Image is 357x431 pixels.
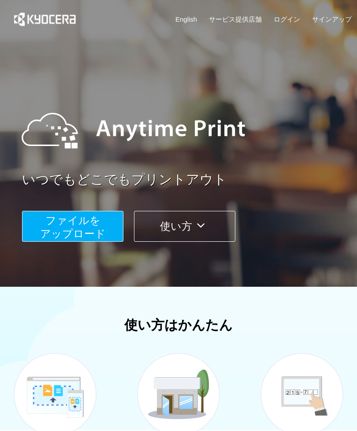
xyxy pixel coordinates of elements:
[175,15,197,24] a: English
[312,15,352,24] a: サインアップ
[40,214,106,240] span: ファイルを ​​アップロード
[22,170,357,189] a: いつでもどこでもプリントアウト
[274,15,300,24] a: ログイン
[209,15,262,24] a: サービス提供店舗
[134,211,235,242] button: 使い方
[22,211,123,242] button: ファイルを​​アップロード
